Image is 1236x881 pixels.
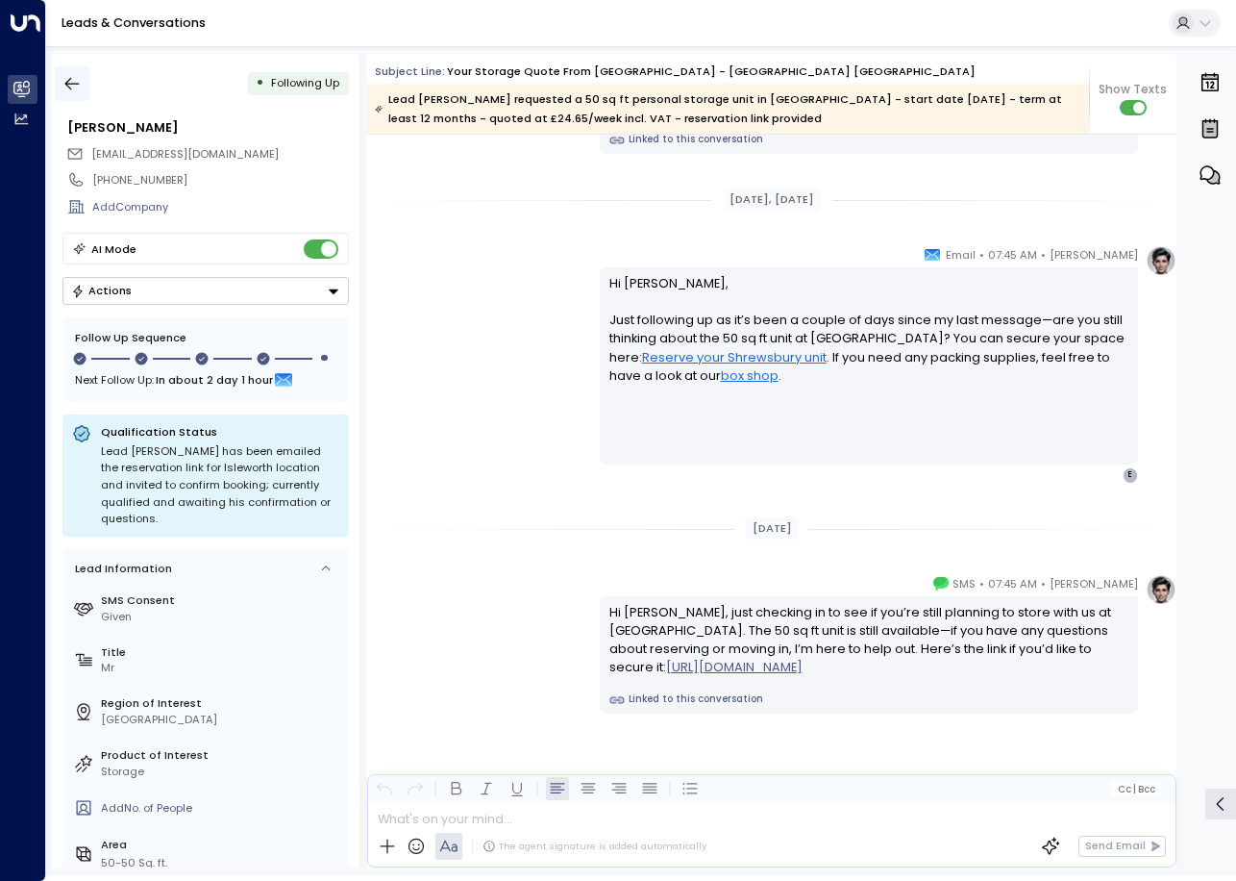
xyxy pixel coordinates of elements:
[988,574,1037,593] span: 07:45 AM
[746,517,798,540] div: [DATE]
[642,348,827,366] a: Reserve your Shrewsbury unit
[1111,782,1161,796] button: Cc|Bcc
[609,133,1129,148] a: Linked to this conversation
[666,658,803,676] a: [URL][DOMAIN_NAME]
[101,695,342,712] label: Region of Interest
[979,574,984,593] span: •
[92,172,348,189] div: [PHONE_NUMBER]
[101,712,342,728] div: [GEOGRAPHIC_DATA]
[375,89,1079,128] div: Lead [PERSON_NAME] requested a 50 sq ft personal storage unit in [GEOGRAPHIC_DATA] - start date [...
[1133,784,1136,794] span: |
[101,644,342,661] label: Title
[92,199,348,215] div: AddCompany
[75,369,336,390] div: Next Follow Up:
[67,118,348,137] div: [PERSON_NAME]
[1123,467,1138,483] div: E
[62,14,206,31] a: Leads & Conversations
[62,277,349,305] button: Actions
[609,603,1129,677] div: Hi [PERSON_NAME], just checking in to see if you’re still planning to store with us at [GEOGRAPHI...
[75,330,336,346] div: Follow Up Sequence
[1146,574,1176,605] img: profile-logo.png
[721,366,779,385] a: box shop
[1146,245,1176,276] img: profile-logo.png
[979,245,984,264] span: •
[609,692,1129,708] a: Linked to this conversation
[91,146,279,162] span: [EMAIL_ADDRESS][DOMAIN_NAME]
[271,75,339,90] span: Following Up
[1041,245,1046,264] span: •
[988,245,1037,264] span: 07:45 AM
[609,274,1129,403] p: Hi [PERSON_NAME], Just following up as it’s been a couple of days since my last message—are you s...
[156,369,273,390] span: In about 2 day 1 hour
[101,424,339,440] p: Qualification Status
[1099,81,1167,98] span: Show Texts
[946,245,976,264] span: Email
[1050,245,1138,264] span: [PERSON_NAME]
[375,63,445,79] span: Subject Line:
[101,855,167,871] div: 50-50 Sq. ft.
[404,777,427,800] button: Redo
[447,63,976,80] div: Your storage quote from [GEOGRAPHIC_DATA] - [GEOGRAPHIC_DATA] [GEOGRAPHIC_DATA]
[91,239,136,259] div: AI Mode
[101,660,342,676] div: Mr
[1118,784,1155,794] span: Cc Bcc
[724,189,821,211] div: [DATE], [DATE]
[101,800,342,817] div: AddNo. of People
[101,609,342,625] div: Given
[101,592,342,609] label: SMS Consent
[101,837,342,853] label: Area
[71,284,132,297] div: Actions
[69,561,172,577] div: Lead Information
[373,777,396,800] button: Undo
[91,146,279,163] span: edgriffith@outlook.com
[952,574,976,593] span: SMS
[101,747,342,764] label: Product of Interest
[1050,574,1138,593] span: [PERSON_NAME]
[62,277,349,305] div: Button group with a nested menu
[256,69,264,97] div: •
[101,764,342,780] div: Storage
[482,840,706,853] div: The agent signature is added automatically
[1041,574,1046,593] span: •
[101,443,339,528] div: Lead [PERSON_NAME] has been emailed the reservation link for Isleworth location and invited to co...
